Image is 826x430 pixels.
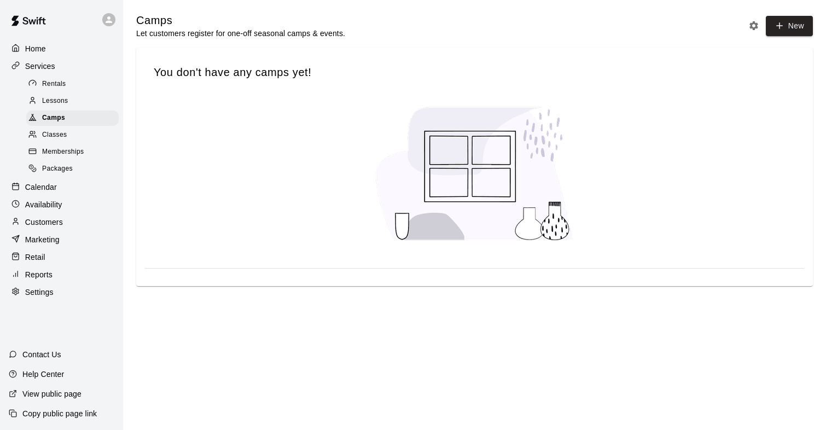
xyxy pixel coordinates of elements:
[26,110,123,127] a: Camps
[9,58,114,74] a: Services
[9,40,114,57] a: Home
[26,161,119,177] div: Packages
[766,16,813,36] button: New
[136,13,345,28] h5: Camps
[25,199,62,210] p: Availability
[42,147,84,158] span: Memberships
[42,96,68,107] span: Lessons
[26,92,123,109] a: Lessons
[154,65,795,80] span: You don't have any camps yet!
[25,217,63,228] p: Customers
[25,182,57,193] p: Calendar
[22,408,97,419] p: Copy public page link
[42,79,66,90] span: Rentals
[9,214,114,230] a: Customers
[26,111,119,126] div: Camps
[25,269,53,280] p: Reports
[26,144,119,160] div: Memberships
[22,349,61,360] p: Contact Us
[42,130,67,141] span: Classes
[26,94,119,109] div: Lessons
[26,127,119,143] div: Classes
[26,161,123,178] a: Packages
[25,61,55,72] p: Services
[136,28,345,39] p: Let customers register for one-off seasonal camps & events.
[9,179,114,195] a: Calendar
[9,284,114,300] a: Settings
[26,127,123,144] a: Classes
[22,388,82,399] p: View public page
[9,196,114,213] a: Availability
[26,75,123,92] a: Rentals
[26,77,119,92] div: Rentals
[25,287,54,298] p: Settings
[365,97,584,251] img: No lessons created
[22,369,64,380] p: Help Center
[746,18,762,34] button: Camp settings
[25,252,45,263] p: Retail
[25,43,46,54] p: Home
[25,234,60,245] p: Marketing
[42,164,73,175] span: Packages
[9,231,114,248] a: Marketing
[26,144,123,161] a: Memberships
[42,113,65,124] span: Camps
[9,266,114,283] a: Reports
[9,249,114,265] a: Retail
